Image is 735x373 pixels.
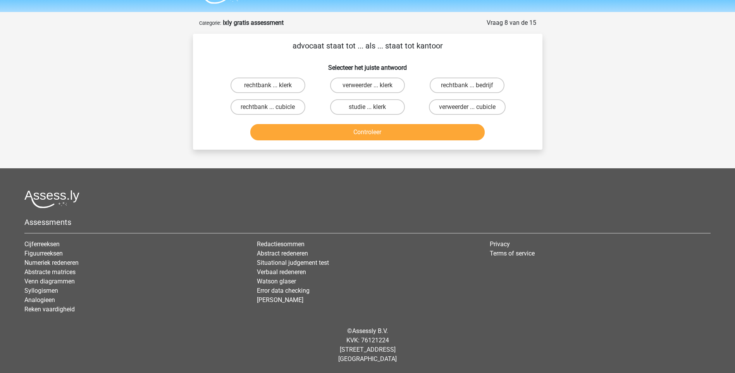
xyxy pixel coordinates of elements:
a: Terms of service [490,250,535,257]
a: Analogieen [24,296,55,304]
label: verweerder ... klerk [330,78,405,93]
a: Venn diagrammen [24,278,75,285]
a: Reken vaardigheid [24,306,75,313]
a: Privacy [490,240,510,248]
h6: Selecteer het juiste antwoord [205,58,530,71]
div: © KVK: 76121224 [STREET_ADDRESS] [GEOGRAPHIC_DATA] [19,320,716,370]
label: rechtbank ... bedrijf [430,78,504,93]
a: Situational judgement test [257,259,329,266]
a: Abstracte matrices [24,268,76,276]
a: Verbaal redeneren [257,268,306,276]
button: Controleer [250,124,485,140]
div: Vraag 8 van de 15 [487,18,536,28]
a: Cijferreeksen [24,240,60,248]
a: Abstract redeneren [257,250,308,257]
a: Watson glaser [257,278,296,285]
a: Numeriek redeneren [24,259,79,266]
h5: Assessments [24,218,711,227]
label: rechtbank ... klerk [231,78,305,93]
img: Assessly logo [24,190,79,208]
strong: Ixly gratis assessment [223,19,284,26]
label: verweerder ... cubicle [429,99,506,115]
a: Assessly B.V. [352,327,388,335]
label: studie ... klerk [330,99,405,115]
a: Error data checking [257,287,310,294]
label: rechtbank ... cubicle [231,99,305,115]
a: [PERSON_NAME] [257,296,303,304]
a: Syllogismen [24,287,58,294]
p: advocaat staat tot ... als ... staat tot kantoor [205,40,530,52]
small: Categorie: [199,20,221,26]
a: Figuurreeksen [24,250,63,257]
a: Redactiesommen [257,240,305,248]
